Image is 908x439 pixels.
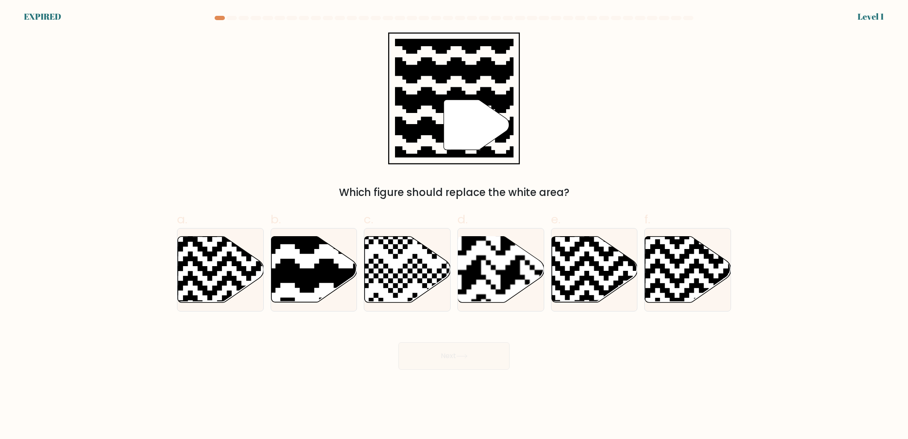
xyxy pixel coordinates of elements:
[271,211,281,228] span: b.
[457,211,468,228] span: d.
[444,100,509,150] g: "
[182,185,726,200] div: Which figure should replace the white area?
[177,211,187,228] span: a.
[24,10,61,23] div: EXPIRED
[364,211,373,228] span: c.
[644,211,650,228] span: f.
[858,10,884,23] div: Level 1
[551,211,560,228] span: e.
